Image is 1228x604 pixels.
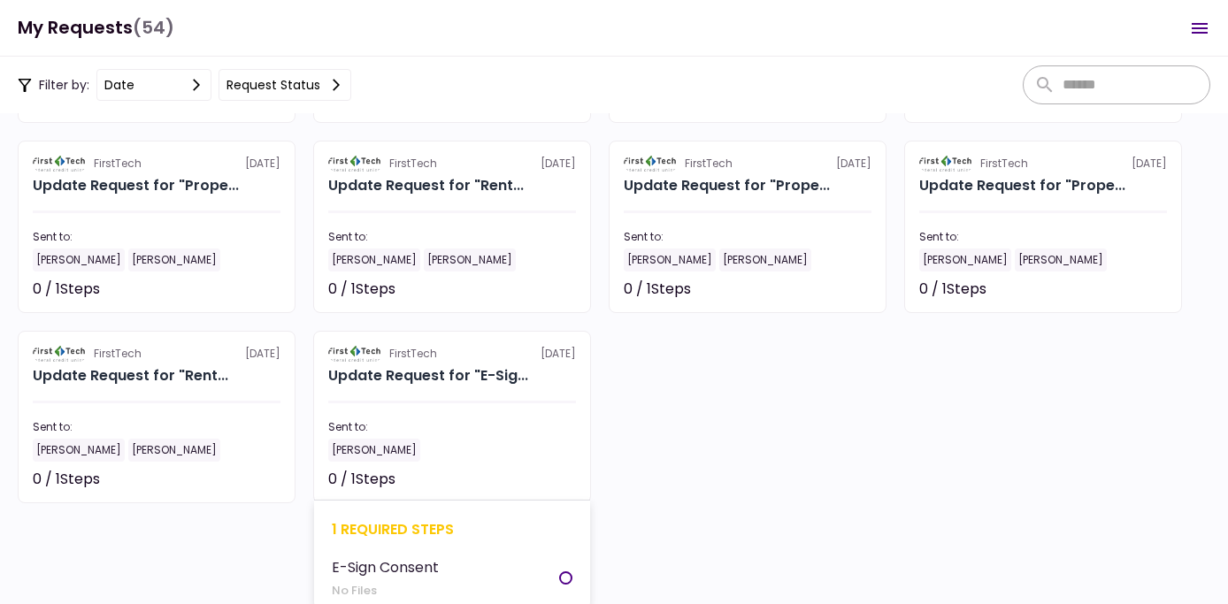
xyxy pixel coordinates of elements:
div: Update Request for "Rent Roll" for JPW HOLDINGS, LLC Reporting Requirements - Multi Family 941-94... [328,175,524,196]
img: Partner logo [328,346,382,362]
div: [PERSON_NAME] [919,248,1011,271]
div: Update Request for "Rent Roll" for JPW HOLDINGS, LLC Reporting Requirements - Multi Family 271 Gr... [33,365,228,386]
h1: My Requests [18,10,174,46]
div: [PERSON_NAME] [128,248,220,271]
div: 1 required steps [332,518,572,540]
div: Sent to: [33,419,280,435]
div: Not started [201,279,280,300]
div: Sent to: [33,229,280,245]
div: [PERSON_NAME] [328,248,420,271]
div: [PERSON_NAME] [33,248,125,271]
button: Request status [219,69,351,101]
div: [DATE] [33,346,280,362]
div: 0 / 1 Steps [328,469,395,490]
div: [DATE] [33,156,280,172]
div: [PERSON_NAME] [719,248,811,271]
div: [PERSON_NAME] [33,439,125,462]
div: Update Request for "Property Operating Statements - Year to Date" for JPW HOLDINGS, LLC Reporting... [919,175,1125,196]
div: Not started [201,469,280,490]
div: [PERSON_NAME] [328,439,420,462]
div: Sent to: [328,419,576,435]
div: Update Request for "Property Operating Statements- Year End" for JPW HOLDINGS, LLC Reporting Requ... [624,175,830,196]
div: Update Request for "Property Operating Statements - Year to Date" for JPW HOLDINGS, LLC Reporting... [33,175,239,196]
div: 0 / 1 Steps [33,469,100,490]
div: FirstTech [685,156,733,172]
div: [PERSON_NAME] [128,439,220,462]
div: Not started [496,469,576,490]
div: Sent to: [328,229,576,245]
div: FirstTech [94,346,142,362]
div: [PERSON_NAME] [1015,248,1107,271]
div: Sent to: [624,229,871,245]
div: [DATE] [328,346,576,362]
div: FirstTech [94,156,142,172]
div: FirstTech [980,156,1028,172]
div: Not started [496,279,576,300]
div: [DATE] [624,156,871,172]
img: Partner logo [624,156,678,172]
img: Partner logo [33,346,87,362]
div: Sent to: [919,229,1167,245]
div: [DATE] [328,156,576,172]
div: E-Sign Consent [332,556,439,578]
div: Not started [792,279,871,300]
div: Filter by: [18,69,351,101]
img: Partner logo [328,156,382,172]
div: No Files [332,582,439,600]
div: FirstTech [389,156,437,172]
img: Partner logo [33,156,87,172]
div: Not started [1087,279,1167,300]
img: Partner logo [919,156,973,172]
div: [PERSON_NAME] [424,248,516,271]
span: (54) [133,10,174,46]
div: 0 / 1 Steps [33,279,100,300]
div: 0 / 1 Steps [624,279,691,300]
div: date [104,75,134,95]
button: Open menu [1178,7,1221,50]
div: [DATE] [919,156,1167,172]
div: Update Request for "E-Sign Consent" Reporting Requirements - Guarantor Edward Whitaker [328,365,528,386]
div: 0 / 1 Steps [328,279,395,300]
div: FirstTech [389,346,437,362]
div: [PERSON_NAME] [624,248,716,271]
button: date [96,69,211,101]
div: 0 / 1 Steps [919,279,986,300]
